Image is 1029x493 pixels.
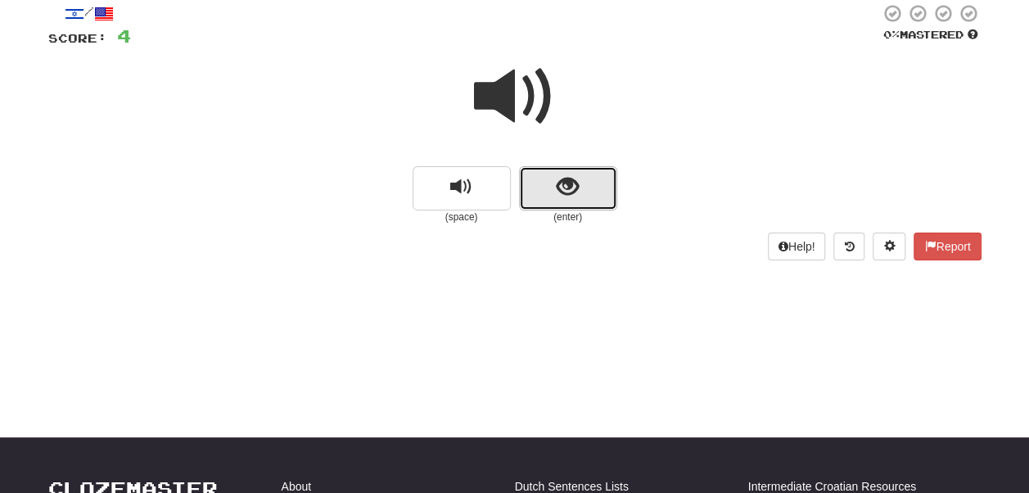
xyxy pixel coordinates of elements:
[880,28,982,43] div: Mastered
[413,166,511,210] button: replay audio
[519,210,617,224] small: (enter)
[833,233,864,260] button: Round history (alt+y)
[413,210,511,224] small: (space)
[768,233,826,260] button: Help!
[117,25,131,46] span: 4
[48,31,107,45] span: Score:
[914,233,981,260] button: Report
[519,166,617,210] button: show sentence
[48,3,131,24] div: /
[883,28,900,41] span: 0 %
